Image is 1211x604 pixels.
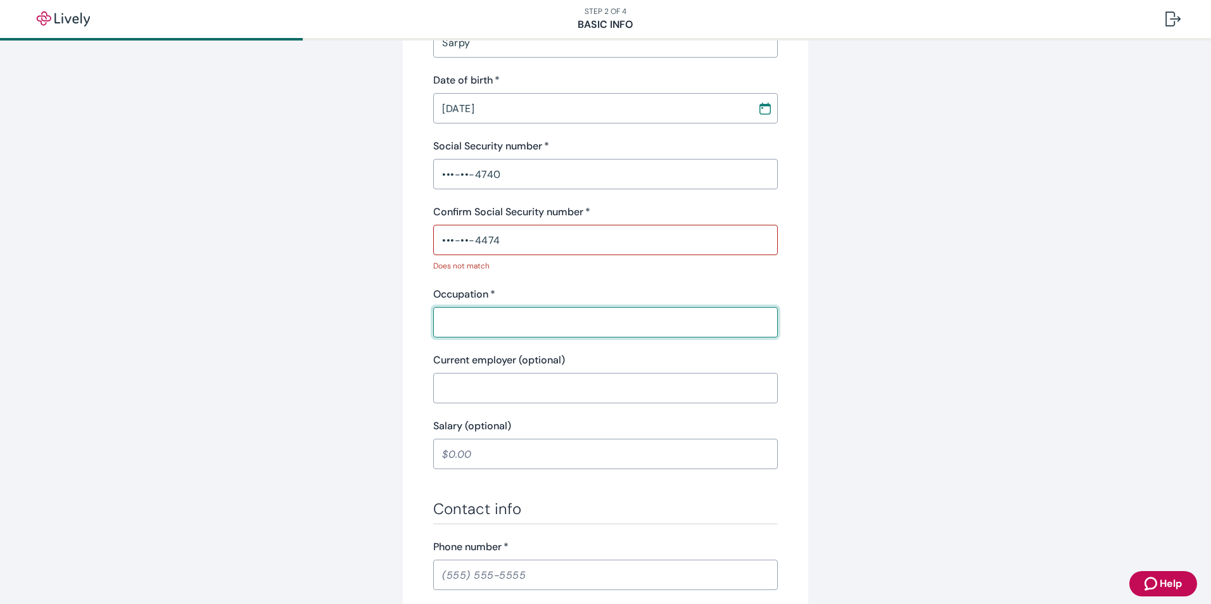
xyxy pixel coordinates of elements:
[433,73,500,88] label: Date of birth
[433,161,778,187] input: ••• - •• - ••••
[433,441,778,467] input: $0.00
[433,260,769,272] p: Does not match
[433,227,778,253] input: ••• - •• - ••••
[433,204,590,220] label: Confirm Social Security number
[759,102,771,115] svg: Calendar
[1144,576,1160,591] svg: Zendesk support icon
[1155,4,1191,34] button: Log out
[754,97,777,120] button: Choose date, selected date is May 21, 1987
[433,139,549,154] label: Social Security number
[433,539,509,555] label: Phone number
[1160,576,1182,591] span: Help
[28,11,99,27] img: Lively
[433,353,565,368] label: Current employer (optional)
[433,418,511,434] label: Salary (optional)
[433,96,749,121] input: MM / DD / YYYY
[433,500,778,519] h3: Contact info
[1129,571,1197,596] button: Zendesk support iconHelp
[433,562,778,588] input: (555) 555-5555
[433,287,495,302] label: Occupation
